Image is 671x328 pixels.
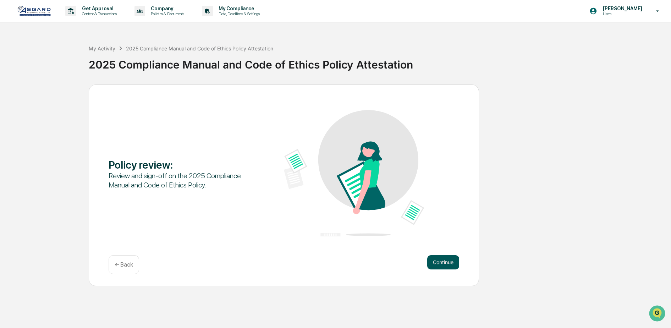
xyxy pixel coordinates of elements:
img: logo [17,6,51,16]
a: 🗄️Attestations [49,87,91,99]
iframe: Open customer support [648,305,667,324]
button: Continue [427,255,459,269]
p: ← Back [115,261,133,268]
p: How can we help? [7,15,129,26]
span: Preclearance [14,89,46,97]
div: Review and sign-off on the 2025 Compliance Manual and Code of Ethics Policy. [109,171,249,190]
div: 🗄️ [51,90,57,96]
span: Data Lookup [14,103,45,110]
span: Pylon [71,120,86,126]
span: Attestations [59,89,88,97]
a: Powered byPylon [50,120,86,126]
p: Data, Deadlines & Settings [213,11,263,16]
a: 🔎Data Lookup [4,100,48,113]
p: Get Approval [76,6,120,11]
p: Content & Transactions [76,11,120,16]
img: 1746055101610-c473b297-6a78-478c-a979-82029cc54cd1 [7,54,20,67]
div: My Activity [89,45,115,51]
p: Policies & Documents [145,11,188,16]
button: Start new chat [121,56,129,65]
p: My Compliance [213,6,263,11]
div: 🖐️ [7,90,13,96]
a: 🖐️Preclearance [4,87,49,99]
p: [PERSON_NAME] [597,6,646,11]
div: Start new chat [24,54,116,61]
p: Company [145,6,188,11]
p: Users [597,11,646,16]
div: 2025 Compliance Manual and Code of Ethics Policy Attestation [89,53,667,71]
div: We're available if you need us! [24,61,90,67]
img: Policy review [284,110,424,236]
div: 🔎 [7,104,13,109]
div: 2025 Compliance Manual and Code of Ethics Policy Attestation [126,45,273,51]
div: Policy review : [109,158,249,171]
